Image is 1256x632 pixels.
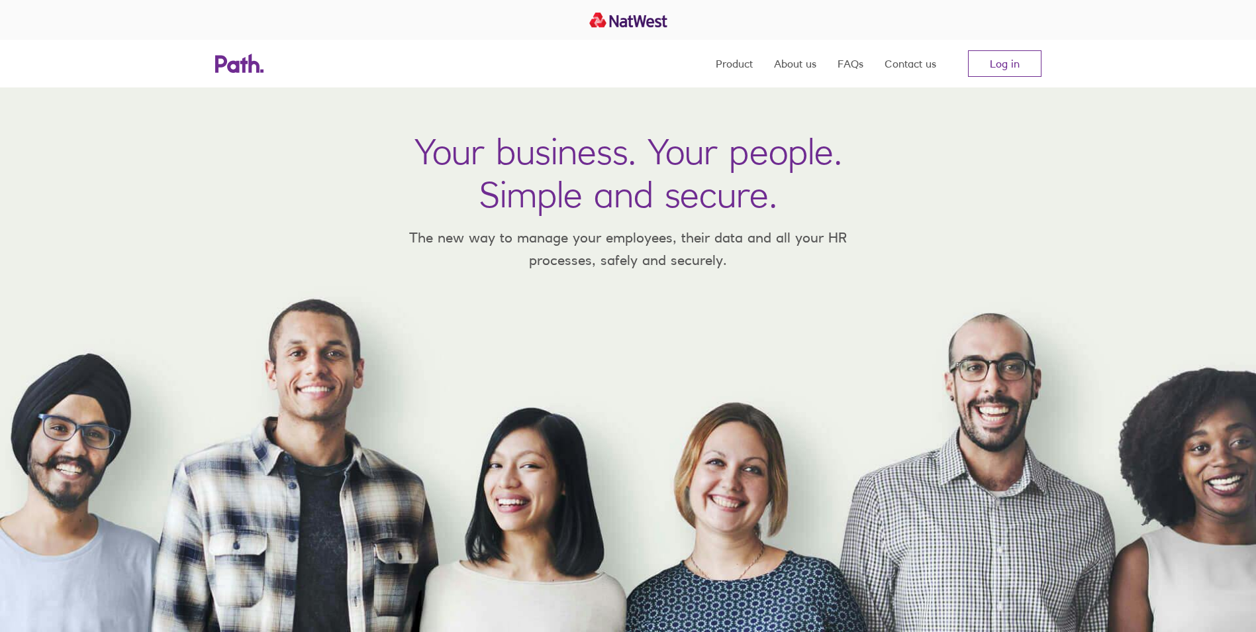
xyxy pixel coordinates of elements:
h1: Your business. Your people. Simple and secure. [414,130,842,216]
a: Contact us [885,40,936,87]
a: FAQs [838,40,863,87]
p: The new way to manage your employees, their data and all your HR processes, safely and securely. [390,227,867,271]
a: Log in [968,50,1041,77]
a: About us [774,40,816,87]
a: Product [716,40,753,87]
